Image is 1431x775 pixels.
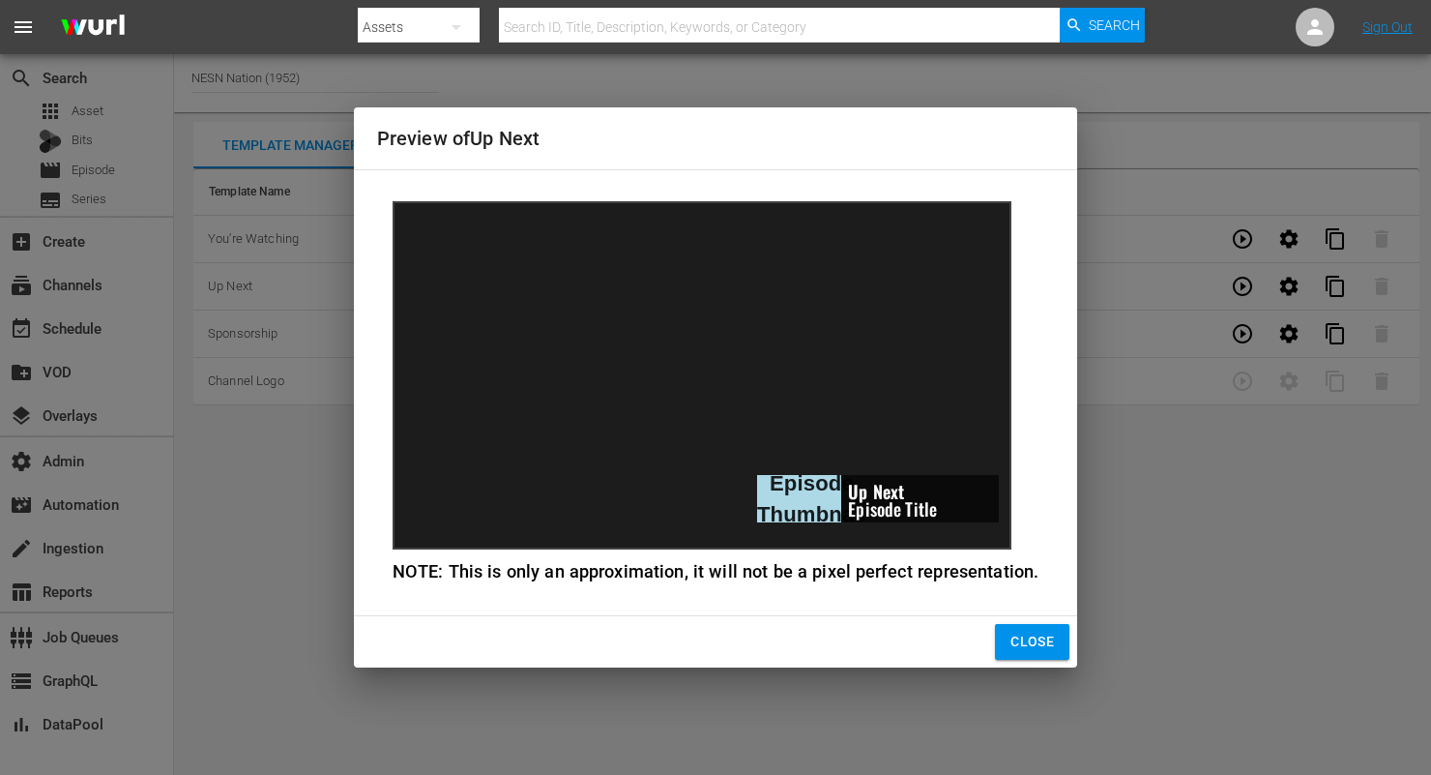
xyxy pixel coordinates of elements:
[757,475,841,522] div: Episode Thumbnail
[848,496,937,522] span: Episode Title
[377,123,1055,154] h2: Preview of Up Next
[1010,630,1054,654] span: Close
[848,479,904,504] span: Up Next
[995,624,1069,660] button: Close
[1089,8,1140,43] span: Search
[1362,19,1413,35] a: Sign Out
[12,15,35,39] span: menu
[393,559,1039,584] div: NOTE: This is only an approximation, it will not be a pixel perfect representation.
[46,5,139,50] img: ans4CAIJ8jUAAAAAAAAAAAAAAAAAAAAAAAAgQb4GAAAAAAAAAAAAAAAAAAAAAAAAJMjXAAAAAAAAAAAAAAAAAAAAAAAAgAT5G...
